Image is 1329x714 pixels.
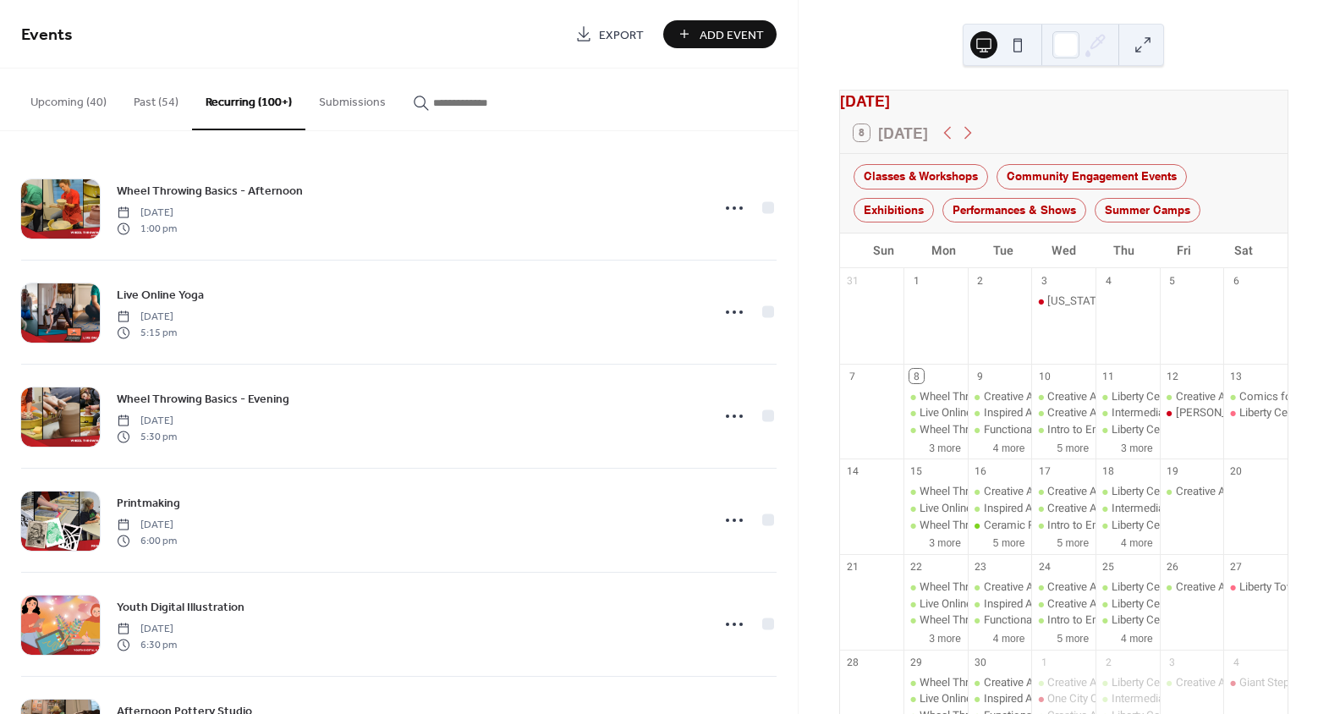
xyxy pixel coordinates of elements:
[1096,518,1160,533] div: Liberty Center - Mixed Media Magic
[968,389,1032,404] div: Creative Aging Painting - Tues
[845,274,859,288] div: 31
[1223,579,1288,595] div: Liberty Township Fall Festival
[1096,484,1160,499] div: Liberty Center- Mosaic Foundations
[1047,501,1163,516] div: Creative Aging Mosaics
[984,484,1129,499] div: Creative Aging Painting - Tues
[1101,369,1116,383] div: 11
[1031,518,1096,533] div: Intro to Embroidery
[1037,274,1052,288] div: 3
[1094,233,1154,268] div: Thu
[920,691,1000,706] div: Live Online Yoga
[700,26,764,44] span: Add Event
[117,597,244,617] a: Youth Digital Illustration
[903,405,968,420] div: Live Online Yoga
[1229,560,1244,574] div: 27
[1031,484,1096,499] div: Creative Aging Painting - Wed
[117,414,177,429] span: [DATE]
[1214,233,1274,268] div: Sat
[1047,579,1189,595] div: Creative Aging Painting - Wed
[1047,294,1211,309] div: [US_STATE] Renaissance Festival
[920,389,1092,404] div: Wheel Throwing Basics - Afternoon
[1112,405,1255,420] div: Intermediate Wheel Throwing
[663,20,777,48] button: Add Event
[903,518,968,533] div: Wheel Throwing Basics - Evening
[1096,675,1160,690] div: Liberty Center- Mosaic Foundations
[922,534,968,550] button: 3 more
[903,422,968,437] div: Wheel Throwing Basics - Evening
[968,405,1032,420] div: Inspired Afternoons
[840,91,1288,113] div: [DATE]
[1154,233,1214,268] div: Fri
[1031,579,1096,595] div: Creative Aging Painting - Wed
[1165,464,1179,479] div: 19
[1112,422,1283,437] div: Liberty Center - Mixed Media Magic
[984,596,1081,612] div: Inspired Afternoons
[903,675,968,690] div: Wheel Throwing Basics - Afternoon
[920,596,1000,612] div: Live Online Yoga
[920,675,1092,690] div: Wheel Throwing Basics - Afternoon
[117,389,289,409] a: Wheel Throwing Basics - Evening
[1165,560,1179,574] div: 26
[1160,484,1224,499] div: Creative Aging Painting - Fri
[968,691,1032,706] div: Inspired Afternoons
[1101,464,1116,479] div: 18
[117,599,244,617] span: Youth Digital Illustration
[903,579,968,595] div: Wheel Throwing Basics - Afternoon
[1031,612,1096,628] div: Intro to Embroidery
[909,274,924,288] div: 1
[1096,389,1160,404] div: Liberty Center- Mosaic Foundations
[903,501,968,516] div: Live Online Yoga
[1160,675,1224,690] div: Creative Aging Painting - Fri
[903,691,968,706] div: Live Online Yoga
[973,369,987,383] div: 9
[1031,675,1096,690] div: Creative Aging Painting - Wed
[1031,422,1096,437] div: Intro to Embroidery
[120,69,192,129] button: Past (54)
[854,198,934,222] div: Exhibitions
[1112,579,1285,595] div: Liberty Center- Mosaic Foundations
[1176,484,1308,499] div: Creative Aging Painting - Fri
[1229,464,1244,479] div: 20
[973,464,987,479] div: 16
[117,325,177,340] span: 5:15 pm
[1160,579,1224,595] div: Creative Aging Painting - Fri
[1096,501,1160,516] div: Intermediate Wheel Throwing
[968,501,1032,516] div: Inspired Afternoons
[1047,484,1189,499] div: Creative Aging Painting - Wed
[854,233,914,268] div: Sun
[984,518,1116,533] div: Ceramic Pumpkin Lanterns
[845,655,859,669] div: 28
[1095,198,1200,222] div: Summer Camps
[1047,422,1141,437] div: Intro to Embroidery
[1112,501,1255,516] div: Intermediate Wheel Throwing
[920,579,1092,595] div: Wheel Throwing Basics - Afternoon
[117,622,177,637] span: [DATE]
[1165,369,1179,383] div: 12
[920,405,1000,420] div: Live Online Yoga
[909,464,924,479] div: 15
[1114,629,1160,645] button: 4 more
[117,391,289,409] span: Wheel Throwing Basics - Evening
[117,183,303,200] span: Wheel Throwing Basics - Afternoon
[1096,612,1160,628] div: Liberty Center - Watercolor Basics
[1114,534,1160,550] button: 4 more
[1050,439,1096,455] button: 5 more
[1031,501,1096,516] div: Creative Aging Mosaics
[1101,274,1116,288] div: 4
[920,518,1080,533] div: Wheel Throwing Basics - Evening
[1112,691,1255,706] div: Intermediate Wheel Throwing
[845,560,859,574] div: 21
[909,369,924,383] div: 8
[1047,675,1189,690] div: Creative Aging Painting - Wed
[922,629,968,645] button: 3 more
[305,69,399,129] button: Submissions
[1165,274,1179,288] div: 5
[984,612,1072,628] div: Functional Pottery
[117,181,303,200] a: Wheel Throwing Basics - Afternoon
[903,484,968,499] div: Wheel Throwing Basics - Afternoon
[1047,389,1189,404] div: Creative Aging Painting - Wed
[973,655,987,669] div: 30
[1047,596,1163,612] div: Creative Aging Mosaics
[1112,596,1283,612] div: Liberty Center - Mixed Media Magic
